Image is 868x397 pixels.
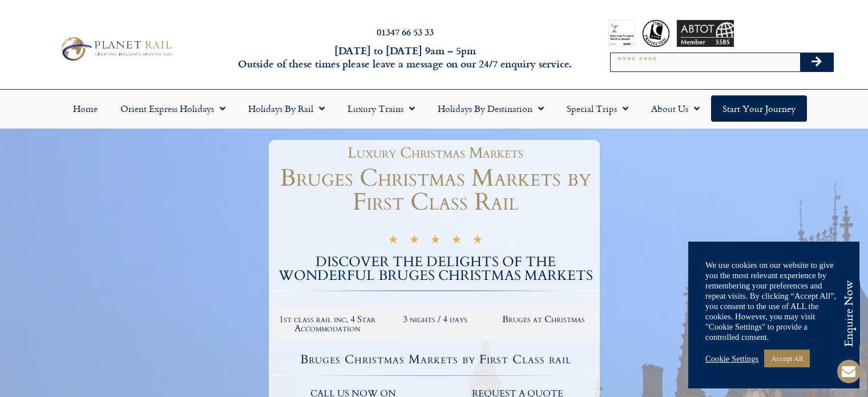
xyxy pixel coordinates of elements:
a: Holidays by Rail [237,95,336,122]
a: Home [62,95,109,122]
i: ★ [430,235,441,248]
h1: Luxury Christmas Markets [277,146,594,161]
i: ★ [473,235,483,248]
a: Start your Journey [711,95,807,122]
h2: DISCOVER THE DELIGHTS OF THE WONDERFUL BRUGES CHRISTMAS MARKETS [272,255,600,283]
div: 5/5 [388,233,483,248]
div: We use cookies on our website to give you the most relevant experience by remembering your prefer... [705,260,842,342]
h4: Bruges Christmas Markets by First Class rail [273,354,598,366]
a: Orient Express Holidays [109,95,237,122]
i: ★ [409,235,419,248]
a: Accept All [764,350,810,367]
h2: 1st class rail inc. 4 Star Accommodation [279,315,376,333]
h1: Bruges Christmas Markets by First Class Rail [272,166,600,214]
a: Cookie Settings [705,354,758,364]
button: Search [800,53,833,71]
nav: Menu [6,95,862,122]
a: Holidays by Destination [426,95,555,122]
a: Special Trips [555,95,640,122]
i: ★ [388,235,398,248]
i: ★ [451,235,462,248]
a: 01347 66 53 33 [377,25,434,38]
a: About Us [640,95,711,122]
a: Luxury Trains [336,95,426,122]
h2: 3 nights / 4 days [387,315,484,324]
h6: [DATE] to [DATE] 9am – 5pm Outside of these times please leave a message on our 24/7 enquiry serv... [235,44,576,71]
h2: Bruges at Christmas [495,315,592,324]
img: Planet Rail Train Holidays Logo [56,34,175,63]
